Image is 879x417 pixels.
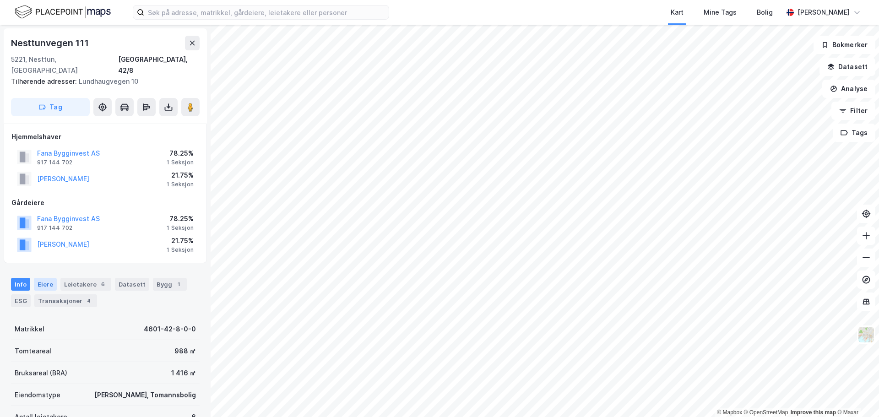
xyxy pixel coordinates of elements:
button: Tag [11,98,90,116]
div: Transaksjoner [34,294,97,307]
div: 1 Seksjon [167,181,194,188]
div: 1 Seksjon [167,159,194,166]
div: Eiere [34,278,57,291]
div: Eiendomstype [15,390,60,401]
div: 1 [174,280,183,289]
button: Tags [833,124,875,142]
div: 6 [98,280,108,289]
a: Mapbox [717,409,742,416]
div: 1 Seksjon [167,224,194,232]
div: Tomteareal [15,346,51,357]
img: Z [857,326,875,343]
div: Bygg [153,278,187,291]
div: ESG [11,294,31,307]
button: Datasett [819,58,875,76]
div: 917 144 702 [37,224,72,232]
div: Matrikkel [15,324,44,335]
input: Søk på adresse, matrikkel, gårdeiere, leietakere eller personer [144,5,389,19]
div: 21.75% [167,235,194,246]
div: Kart [671,7,684,18]
div: 21.75% [167,170,194,181]
div: [PERSON_NAME], Tomannsbolig [94,390,196,401]
div: 4601-42-8-0-0 [144,324,196,335]
div: [PERSON_NAME] [798,7,850,18]
div: Lundhaugvegen 10 [11,76,192,87]
button: Analyse [822,80,875,98]
div: Hjemmelshaver [11,131,199,142]
button: Filter [831,102,875,120]
div: 78.25% [167,213,194,224]
div: Gårdeiere [11,197,199,208]
div: Nesttunvegen 111 [11,36,91,50]
div: 1 416 ㎡ [171,368,196,379]
div: 78.25% [167,148,194,159]
div: Bolig [757,7,773,18]
span: Tilhørende adresser: [11,77,79,85]
div: [GEOGRAPHIC_DATA], 42/8 [118,54,200,76]
a: Improve this map [791,409,836,416]
div: 988 ㎡ [174,346,196,357]
a: OpenStreetMap [744,409,788,416]
div: Datasett [115,278,149,291]
div: Info [11,278,30,291]
div: Kontrollprogram for chat [833,373,879,417]
div: Leietakere [60,278,111,291]
div: 4 [84,296,93,305]
img: logo.f888ab2527a4732fd821a326f86c7f29.svg [15,4,111,20]
div: 1 Seksjon [167,246,194,254]
div: Mine Tags [704,7,737,18]
div: Bruksareal (BRA) [15,368,67,379]
iframe: Chat Widget [833,373,879,417]
div: 5221, Nesttun, [GEOGRAPHIC_DATA] [11,54,118,76]
div: 917 144 702 [37,159,72,166]
button: Bokmerker [814,36,875,54]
